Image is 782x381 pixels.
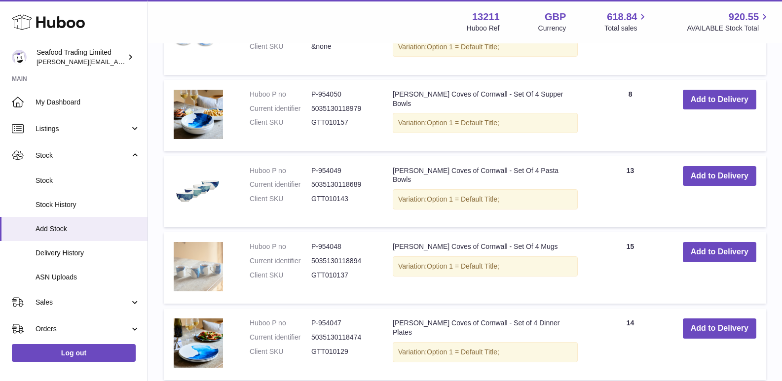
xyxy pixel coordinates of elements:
td: [PERSON_NAME] Coves of Cornwall - Set Of 4 Supper Bowls [383,80,588,151]
dt: Client SKU [250,194,311,204]
div: Variation: [393,189,578,209]
td: [PERSON_NAME] Coves of Cornwall - Set of 4 Dinner Plates [383,309,588,380]
span: ASN Uploads [36,273,140,282]
dt: Huboo P no [250,90,311,99]
dt: Huboo P no [250,166,311,175]
span: Stock History [36,200,140,209]
td: [PERSON_NAME] Coves of Cornwall - Set Of 4 Pasta Bowls [383,156,588,228]
td: 13 [588,156,672,228]
dd: 5035130118894 [311,256,373,266]
dt: Current identifier [250,104,311,113]
strong: 13211 [472,10,500,24]
div: Currency [538,24,566,33]
span: 920.55 [729,10,759,24]
dd: GTT010143 [311,194,373,204]
span: Orders [36,324,130,334]
span: Option 1 = Default Title; [427,195,499,203]
span: Sales [36,298,130,307]
span: Option 1 = Default Title; [427,43,499,51]
td: 14 [588,309,672,380]
a: Log out [12,344,136,362]
td: [PERSON_NAME] Coves of Cornwall - Set Of 4 Mugs [383,232,588,304]
dd: P-954048 [311,242,373,251]
span: Option 1 = Default Title; [427,262,499,270]
dd: GTT010137 [311,271,373,280]
a: 618.84 Total sales [604,10,648,33]
button: Add to Delivery [683,318,756,339]
dd: P-954050 [311,90,373,99]
span: Option 1 = Default Title; [427,348,499,356]
div: Huboo Ref [467,24,500,33]
a: 920.55 AVAILABLE Stock Total [687,10,770,33]
dt: Huboo P no [250,242,311,251]
dd: P-954049 [311,166,373,175]
dt: Client SKU [250,42,311,51]
div: Variation: [393,37,578,57]
dt: Current identifier [250,180,311,189]
div: Variation: [393,256,578,277]
img: Rick Stein Coves of Cornwall - Set of 4 Dinner Plates [174,318,223,368]
span: Stock [36,151,130,160]
div: Variation: [393,342,578,362]
span: Total sales [604,24,648,33]
td: 8 [588,80,672,151]
dd: GTT010129 [311,347,373,356]
button: Add to Delivery [683,90,756,110]
dd: 5035130118474 [311,333,373,342]
span: Stock [36,176,140,185]
div: Variation: [393,113,578,133]
dt: Current identifier [250,256,311,266]
dt: Client SKU [250,271,311,280]
button: Add to Delivery [683,242,756,262]
img: nathaniellynch@rickstein.com [12,50,27,65]
img: Rick Stein Coves of Cornwall - Set Of 4 Mugs [174,242,223,291]
dt: Current identifier [250,333,311,342]
dd: 5035130118689 [311,180,373,189]
td: 15 [588,232,672,304]
dd: P-954047 [311,318,373,328]
span: Add Stock [36,224,140,234]
strong: GBP [545,10,566,24]
button: Add to Delivery [683,166,756,186]
span: Delivery History [36,248,140,258]
img: Rick Stein Coves of Cornwall - Set Of 4 Supper Bowls [174,90,223,139]
dd: &none [311,42,373,51]
span: [PERSON_NAME][EMAIL_ADDRESS][DOMAIN_NAME] [37,58,198,66]
span: AVAILABLE Stock Total [687,24,770,33]
span: 618.84 [607,10,637,24]
dd: GTT010157 [311,118,373,127]
dd: 5035130118979 [311,104,373,113]
dt: Huboo P no [250,318,311,328]
dt: Client SKU [250,118,311,127]
dt: Client SKU [250,347,311,356]
div: Seafood Trading Limited [37,48,125,67]
span: Option 1 = Default Title; [427,119,499,127]
span: My Dashboard [36,98,140,107]
img: Rick Stein Coves of Cornwall - Set Of 4 Pasta Bowls [174,166,223,215]
span: Listings [36,124,130,134]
